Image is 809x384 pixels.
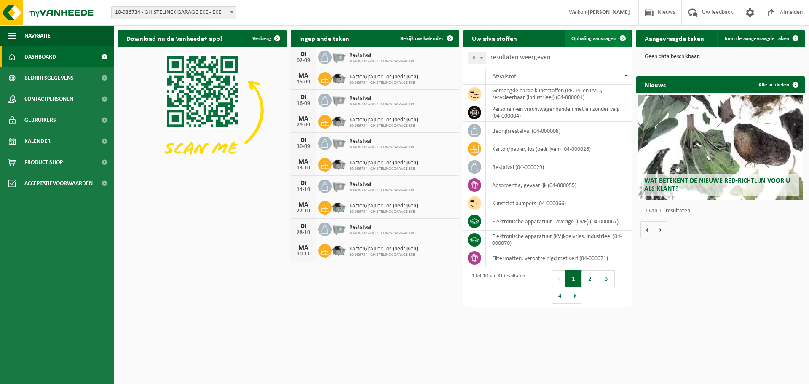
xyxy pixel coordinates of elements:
button: Verberg [246,30,286,47]
img: WB-2500-GAL-GY-01 [332,49,346,64]
button: Volgende [654,221,667,238]
p: Geen data beschikbaar. [645,54,796,60]
td: elektronische apparatuur (KV)koelvries, industrieel (04-000070) [486,231,632,249]
div: MA [295,201,312,208]
span: Karton/papier, los (bedrijven) [349,74,418,81]
button: Next [568,287,581,304]
button: 1 [565,270,582,287]
div: DI [295,137,312,144]
span: 10-936734 - GHISTELINCK GARAGE EKE [349,252,418,258]
td: restafval (04-000029) [486,158,632,176]
span: Restafval [349,181,415,188]
span: Karton/papier, los (bedrijven) [349,160,418,166]
div: 15-09 [295,79,312,85]
button: 2 [582,270,598,287]
span: 10-936734 - GHISTELINCK GARAGE EKE [349,59,415,64]
span: Restafval [349,138,415,145]
span: Restafval [349,95,415,102]
span: Navigatie [24,25,51,46]
h2: Aangevraagde taken [636,30,713,46]
div: 16-09 [295,101,312,107]
td: kunststof bumpers (04-000066) [486,194,632,212]
td: elektronische apparatuur - overige (OVE) (04-000067) [486,212,632,231]
div: 13-10 [295,165,312,171]
img: WB-2500-GAL-GY-01 [332,221,346,236]
img: WB-5000-GAL-GY-01 [332,114,346,128]
img: WB-5000-GAL-GY-01 [332,243,346,257]
div: DI [295,51,312,58]
img: WB-5000-GAL-GY-01 [332,71,346,85]
span: 10 [468,52,486,64]
span: 10-936734 - GHISTELINCK GARAGE EKE [349,188,415,193]
div: MA [295,244,312,251]
img: WB-5000-GAL-GY-01 [332,200,346,214]
span: 10-936734 - GHISTELINCK GARAGE EKE [349,81,418,86]
a: Bekijk uw kalender [394,30,458,47]
div: MA [295,115,312,122]
td: personen -en vrachtwagenbanden met en zonder velg (04-000004) [486,103,632,122]
div: DI [295,180,312,187]
h2: Nieuws [636,76,674,93]
img: WB-2500-GAL-GY-01 [332,92,346,107]
span: 10-936734 - GHISTELINCK GARAGE EKE [349,102,415,107]
div: 29-09 [295,122,312,128]
a: Toon de aangevraagde taken [717,30,804,47]
span: Ophaling aanvragen [571,36,616,41]
span: 10-936734 - GHISTELINCK GARAGE EKE [349,166,418,172]
span: Karton/papier, los (bedrijven) [349,246,418,252]
div: 28-10 [295,230,312,236]
button: Vorige [640,221,654,238]
span: Bekijk uw kalender [400,36,444,41]
td: gemengde harde kunststoffen (PE, PP en PVC), recycleerbaar (industrieel) (04-000001) [486,85,632,103]
div: 10-11 [295,251,312,257]
button: 4 [552,287,568,304]
div: 14-10 [295,187,312,193]
div: MA [295,158,312,165]
a: Ophaling aanvragen [565,30,631,47]
div: 1 tot 10 van 31 resultaten [468,269,525,305]
span: Dashboard [24,46,56,67]
div: 27-10 [295,208,312,214]
span: Kalender [24,131,51,152]
h2: Download nu de Vanheede+ app! [118,30,230,46]
img: WB-2500-GAL-GY-01 [332,135,346,150]
a: Alle artikelen [752,76,804,93]
span: Product Shop [24,152,63,173]
span: Karton/papier, los (bedrijven) [349,203,418,209]
span: Restafval [349,224,415,231]
strong: [PERSON_NAME] [588,9,630,16]
button: Previous [552,270,565,287]
td: karton/papier, los (bedrijven) (04-000026) [486,140,632,158]
span: Acceptatievoorwaarden [24,173,93,194]
span: 10-936734 - GHISTELINCK GARAGE EKE [349,124,418,129]
h2: Uw afvalstoffen [463,30,525,46]
span: Verberg [252,36,271,41]
img: WB-5000-GAL-GY-01 [332,157,346,171]
span: Afvalstof [492,73,516,80]
span: 10-936734 - GHISTELINCK GARAGE EKE [349,145,415,150]
div: 02-09 [295,58,312,64]
span: Contactpersonen [24,89,73,110]
span: 10-936734 - GHISTELINCK GARAGE EKE [349,231,415,236]
span: Karton/papier, los (bedrijven) [349,117,418,124]
span: 10-936734 - GHISTELINCK GARAGE EKE [349,209,418,215]
span: 10-936734 - GHISTELINCK GARAGE EKE - EKE [111,6,236,19]
span: 10 [468,52,486,64]
img: WB-2500-GAL-GY-01 [332,178,346,193]
span: Wat betekent de nieuwe RED-richtlijn voor u als klant? [644,177,790,192]
span: Gebruikers [24,110,56,131]
div: DI [295,94,312,101]
h2: Ingeplande taken [291,30,358,46]
span: Bedrijfsgegevens [24,67,74,89]
div: MA [295,73,312,79]
div: DI [295,223,312,230]
span: Toon de aangevraagde taken [724,36,789,41]
button: 3 [598,270,615,287]
span: 10-936734 - GHISTELINCK GARAGE EKE - EKE [112,7,236,19]
td: bedrijfsrestafval (04-000008) [486,122,632,140]
span: Restafval [349,52,415,59]
p: 1 van 10 resultaten [645,208,801,214]
div: 30-09 [295,144,312,150]
td: absorbentia, gevaarlijk (04-000055) [486,176,632,194]
td: filtermatten, verontreinigd met verf (04-000071) [486,249,632,267]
